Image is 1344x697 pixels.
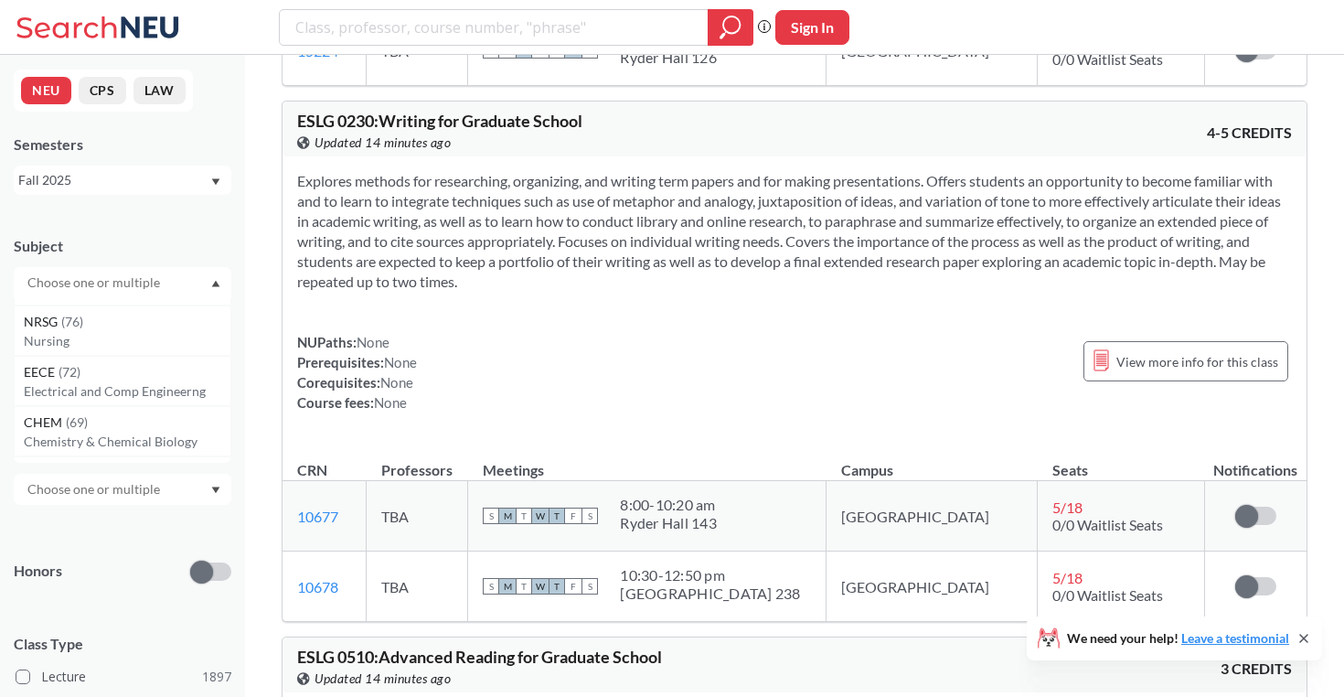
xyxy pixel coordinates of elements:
span: Updated 14 minutes ago [315,669,451,689]
span: 5 / 18 [1052,569,1083,586]
div: Subject [14,236,231,256]
span: T [549,578,565,595]
a: 10677 [297,508,338,525]
span: S [581,578,598,595]
td: TBA [367,552,468,622]
div: Ryder Hall 126 [620,48,717,67]
span: None [357,334,389,350]
span: T [516,578,532,595]
div: Dropdown arrow [14,474,231,505]
span: ( 69 ) [66,414,88,430]
div: 8:00 - 10:20 am [620,496,717,514]
div: magnifying glass [708,9,753,46]
div: Fall 2025 [18,170,209,190]
input: Choose one or multiple [18,478,172,500]
div: Ryder Hall 143 [620,514,717,532]
span: 5 / 18 [1052,499,1083,516]
a: Leave a testimonial [1181,630,1289,646]
span: 0/0 Waitlist Seats [1052,50,1163,68]
th: Campus [827,442,1038,481]
a: 10678 [297,578,338,595]
span: CHEM [24,413,66,433]
p: Nursing [24,332,230,350]
svg: Dropdown arrow [211,487,220,494]
span: Updated 14 minutes ago [315,133,451,153]
button: Sign In [775,10,849,45]
span: M [499,578,516,595]
span: ( 72 ) [59,364,80,380]
span: F [565,508,581,524]
div: [GEOGRAPHIC_DATA] 238 [620,584,800,603]
td: [GEOGRAPHIC_DATA] [827,552,1038,622]
button: CPS [79,77,126,104]
input: Class, professor, course number, "phrase" [293,12,695,43]
td: [GEOGRAPHIC_DATA] [827,481,1038,552]
span: 1897 [202,667,231,687]
td: TBA [367,481,468,552]
span: S [483,508,499,524]
span: S [483,578,499,595]
span: NRSG [24,312,61,332]
span: We need your help! [1067,632,1289,645]
th: Meetings [468,442,827,481]
span: 3 CREDITS [1221,659,1292,679]
span: W [532,508,549,524]
div: CRN [297,460,327,480]
span: T [516,508,532,524]
span: S [581,508,598,524]
span: 0/0 Waitlist Seats [1052,586,1163,604]
label: Lecture [16,665,231,689]
section: Explores methods for researching, organizing, and writing term papers and for making presentation... [297,171,1292,292]
span: W [532,578,549,595]
div: Fall 2025Dropdown arrow [14,166,231,195]
p: Electrical and Comp Engineerng [24,382,230,401]
button: NEU [21,77,71,104]
svg: magnifying glass [720,15,741,40]
span: LAW [24,463,55,483]
p: Honors [14,561,62,582]
span: None [384,354,417,370]
button: LAW [133,77,186,104]
th: Professors [367,442,468,481]
span: M [499,508,516,524]
span: None [374,394,407,411]
div: Dropdown arrowCS(114)Computer ScienceNRSG(76)NursingEECE(72)Electrical and Comp EngineerngCHEM(69... [14,267,231,298]
span: 4-5 CREDITS [1207,123,1292,143]
span: T [549,508,565,524]
span: Class Type [14,634,231,654]
a: 15224 [297,42,338,59]
div: 10:30 - 12:50 pm [620,566,800,584]
span: F [565,578,581,595]
span: EECE [24,362,59,382]
span: ESLG 0230 : Writing for Graduate School [297,111,582,131]
p: Chemistry & Chemical Biology [24,433,230,451]
svg: Dropdown arrow [211,280,220,287]
div: Semesters [14,134,231,155]
span: ( 76 ) [61,314,83,329]
span: ESLG 0510 : Advanced Reading for Graduate School [297,647,662,667]
input: Choose one or multiple [18,272,172,294]
svg: Dropdown arrow [211,178,220,186]
span: View more info for this class [1116,350,1278,373]
span: 0/0 Waitlist Seats [1052,516,1163,533]
span: None [380,374,413,391]
th: Seats [1038,442,1204,481]
div: NUPaths: Prerequisites: Corequisites: Course fees: [297,332,417,413]
th: Notifications [1204,442,1307,481]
